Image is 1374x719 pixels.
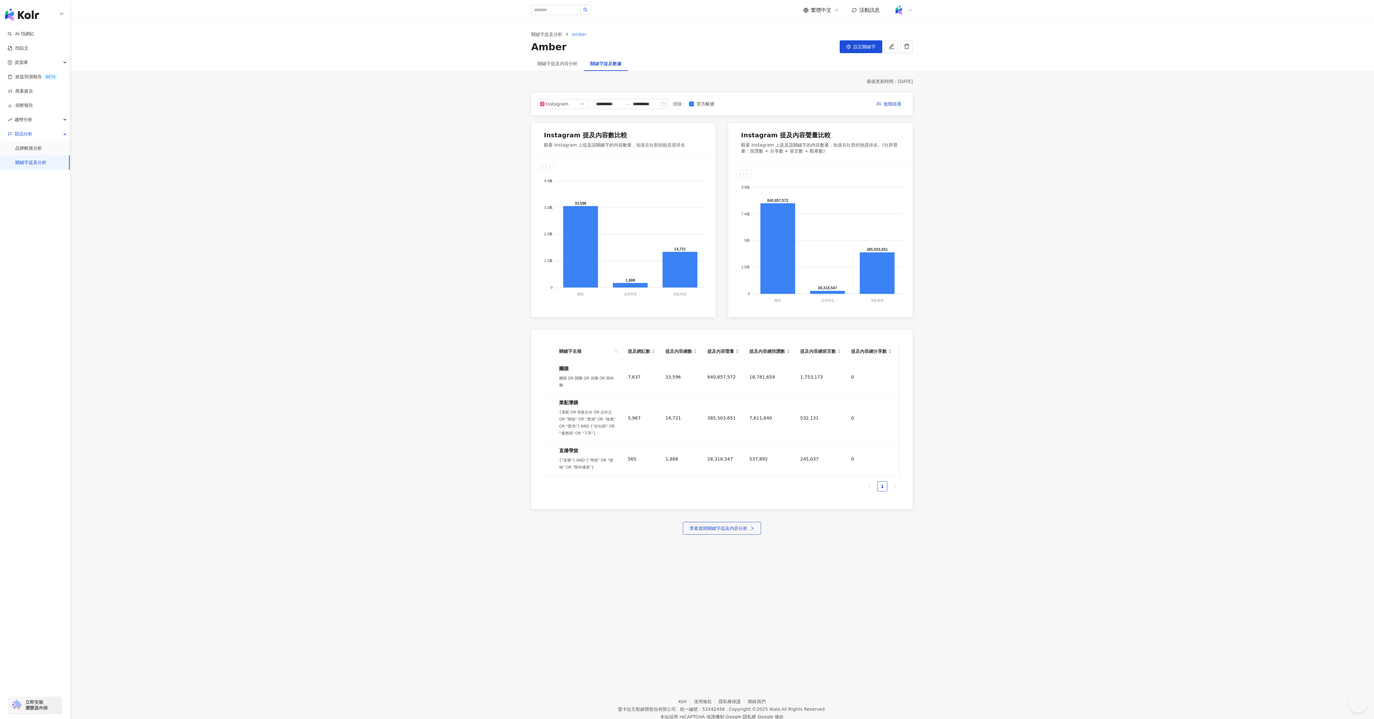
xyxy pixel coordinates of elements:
[531,40,566,54] div: Amber
[551,285,552,289] tspan: 0
[800,348,836,355] span: 提及內容總留言數
[744,238,750,242] tspan: 5億
[8,118,12,122] span: rise
[821,298,834,302] tspan: 直播帶貨
[718,699,748,704] a: 隱私權保護
[690,526,747,531] span: 查看進階關鍵字提及內容分析
[559,409,618,437] div: {業配 OR 商案合作 OR 合作文 OR "開箱" OR "實測" OR "推薦" OR "愛用"} AND {"折扣碼" OR "優惠碼" OR "下單"}
[707,373,739,380] div: 840,857,572
[8,696,62,714] a: chrome extension立即安裝 瀏覽器外掛
[859,7,880,13] span: 活動訊息
[544,206,552,209] tspan: 3.3萬
[674,292,686,296] tspan: 業配導購
[559,365,618,372] div: 團購
[904,44,910,49] span: delete
[800,414,841,421] div: 532,131
[851,373,892,380] div: 0
[8,45,29,51] a: 找貼文
[774,298,781,302] tspan: 團購
[544,232,552,236] tspan: 2.2萬
[660,343,702,360] th: 提及內容總數
[583,8,588,12] span: search
[590,60,621,67] div: 關鍵字提及數據
[846,45,851,49] span: setting
[683,522,761,535] button: 查看進階關鍵字提及內容分析right
[871,99,906,109] button: 進階篩選
[729,707,826,712] div: Copyright © 2025 All Rights Reserved.
[748,699,766,704] a: 聯絡我們
[544,131,627,140] div: Instagram 提及內容數比較
[577,292,584,296] tspan: 團購
[707,455,739,462] div: 28,318,547
[572,32,586,37] span: Amber
[544,142,685,148] div: 觀看 Instagram 上提及該關鍵字的內容數量，知道在社群的能見度排名
[868,484,871,488] span: left
[1349,694,1368,713] iframe: Help Scout Beacon - Open
[744,343,795,360] th: 提及內容總按讚數
[15,160,46,166] a: 關鍵字提及分析
[694,699,719,704] a: 使用條款
[625,101,630,106] span: to
[811,7,831,14] span: 繁體中文
[840,40,882,53] button: 設定關鍵字
[694,100,717,107] span: 官方帳號
[707,414,739,421] div: 385,503,651
[559,348,613,355] span: 關鍵字名稱
[749,373,790,380] div: 18,781,659
[889,44,894,49] span: edit
[748,292,750,296] tspan: 0
[741,265,750,269] tspan: 2.5億
[624,292,637,296] tspan: 直播帶貨
[559,375,618,389] div: 團購 OR 開團 OR 首團 OR 限時團
[559,399,618,406] div: 業配導購
[665,455,697,462] div: 1,888
[800,455,841,462] div: 245,037
[893,484,897,488] span: right
[877,481,887,491] li: 1
[15,127,32,141] span: 競品分析
[851,348,887,355] span: 提及內容總分享數
[851,455,892,462] div: 0
[750,526,754,531] span: right
[884,99,901,109] span: 進階篩選
[623,343,660,360] th: 提及網紅數
[702,343,744,360] th: 提及內容聲量
[546,99,566,109] div: Instagram
[8,31,34,37] a: searchAI 找網紅
[741,185,750,189] tspan: 9.9億
[544,259,552,263] tspan: 1.1萬
[628,414,655,421] div: 5,967
[749,348,785,355] span: 提及內容總按讚數
[8,88,33,94] a: 商案媒合
[851,414,892,421] div: 0
[749,414,790,421] div: 7,611,640
[741,142,900,154] div: 觀看 Instagram 上提及該關鍵字的內容數量，知道在社群的熱度排名。(社群聲量：按讚數 + 分享數 + 留言數 + 觀看數)
[741,131,831,140] div: Instagram 提及內容聲量比較
[15,145,42,152] a: 品牌帳號分析
[741,212,750,216] tspan: 7.4億
[8,74,58,80] a: 效益預測報告BETA
[893,4,905,16] img: Kolr%20app%20icon%20%281%29.png
[769,707,780,712] a: iKala
[665,414,697,421] div: 14,721
[625,101,630,106] span: swap-right
[628,373,655,380] div: 7,637
[890,481,900,491] li: Next Page
[15,113,32,127] span: 趨勢分析
[864,481,875,491] button: left
[726,707,728,712] span: |
[538,60,578,67] div: 關鍵字提及內容分析
[618,707,676,712] div: 愛卡拉互動媒體股份有限公司
[677,707,679,712] span: |
[864,481,875,491] li: Previous Page
[10,700,23,710] img: chrome extension
[795,343,846,360] th: 提及內容總留言數
[8,102,33,109] a: 洞察報告
[15,55,28,70] span: 資源庫
[531,79,913,85] div: 最後更新時間 ： [DATE]
[665,348,692,355] span: 提及內容總數
[749,455,790,462] div: 537,892
[544,179,552,183] tspan: 4.4萬
[530,31,564,38] a: 關鍵字提及分析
